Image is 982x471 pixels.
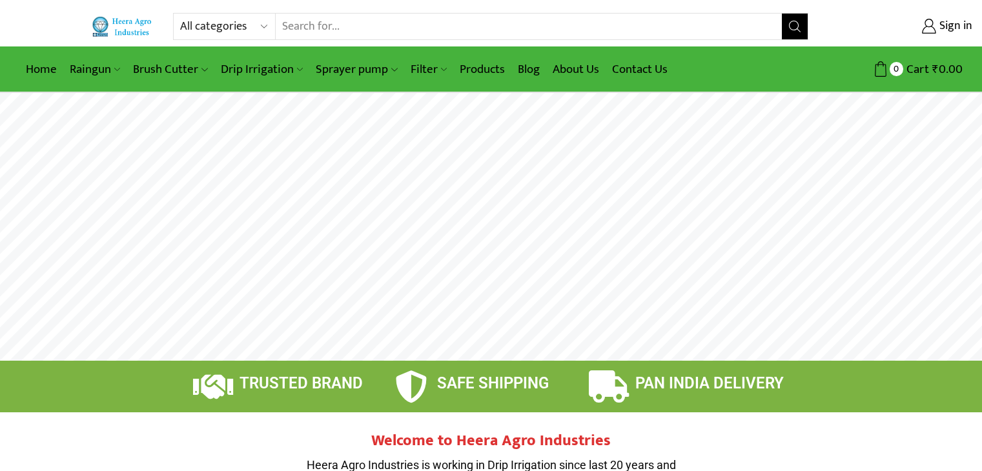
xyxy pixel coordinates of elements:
[932,59,963,79] bdi: 0.00
[932,59,939,79] span: ₹
[546,54,606,85] a: About Us
[890,62,903,75] span: 0
[821,57,963,81] a: 0 Cart ₹0.00
[606,54,674,85] a: Contact Us
[240,374,363,392] span: TRUSTED BRAND
[903,61,929,78] span: Cart
[63,54,127,85] a: Raingun
[214,54,309,85] a: Drip Irrigation
[782,14,808,39] button: Search button
[404,54,453,85] a: Filter
[635,374,784,392] span: PAN INDIA DELIVERY
[828,15,972,38] a: Sign in
[276,14,783,39] input: Search for...
[19,54,63,85] a: Home
[936,18,972,35] span: Sign in
[453,54,511,85] a: Products
[127,54,214,85] a: Brush Cutter
[437,374,549,392] span: SAFE SHIPPING
[511,54,546,85] a: Blog
[309,54,404,85] a: Sprayer pump
[298,432,685,450] h2: Welcome to Heera Agro Industries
